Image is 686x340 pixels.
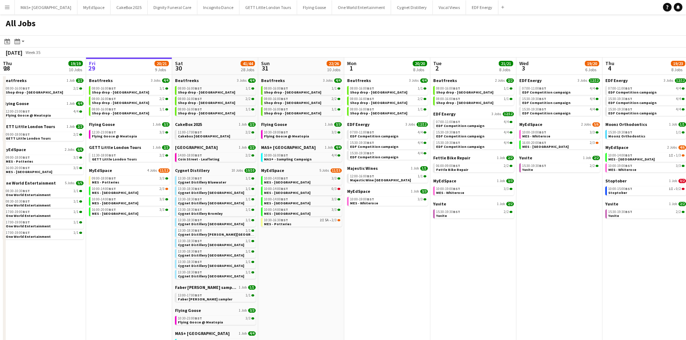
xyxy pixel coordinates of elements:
span: 4/4 [418,151,423,155]
span: 1 Job [67,78,75,83]
span: EDF Competition campaign [350,144,398,149]
span: BST [23,109,30,114]
span: 4/4 [418,131,423,134]
span: 1 Job [67,101,75,106]
button: One World Entertainment [332,0,391,14]
button: MyEdSpace [77,0,111,14]
span: 3 Jobs [323,78,333,83]
span: 15:30-19:30 [608,131,632,134]
span: 4/4 [73,110,79,113]
a: 07:00-11:00BST4/4EDF Competition campaign [522,86,598,94]
span: 15:30-19:30 [522,97,546,101]
span: 1/1 [676,131,681,134]
a: Moonz Orthodontics1 Job1/1 [605,122,686,127]
a: Flying Goose1 Job3/3 [89,122,170,127]
span: MAS+ UK [261,145,316,150]
a: 08:00-16:00BST1/1Shop drop - [GEOGRAPHIC_DATA] [92,86,168,94]
span: 08:00-16:00 [178,108,202,111]
span: EDF Competition campaign [608,111,656,115]
button: Flying Goose [297,0,332,14]
span: EDF Competition campaign [522,90,570,95]
span: 1 Job [239,122,247,127]
span: 2/2 [73,133,79,136]
a: EDF Energy3 Jobs12/12 [433,111,514,117]
a: EDF Energy3 Jobs12/12 [347,122,428,127]
span: Flying Goose [89,122,115,127]
span: 08:00-16:00 [264,97,288,101]
span: 08:00-16:00 [178,87,202,90]
span: 16:00-20:00 [522,141,546,145]
a: 07:00-11:00BST4/4EDF Competition campaign [350,130,426,138]
a: 12:00-23:00BST4/4Flying Goose @ Meatopia [6,109,82,117]
span: BST [367,107,374,112]
span: Coin Street [175,145,218,150]
span: 12:00-23:00 [6,110,30,113]
span: 4/4 [334,145,342,150]
span: BST [195,153,202,158]
span: 3 Jobs [492,112,501,116]
span: Shop drop - Manchester [92,100,149,105]
div: CakeBox 20251 Job2/211:00-17:00BST2/2Cakebox [GEOGRAPHIC_DATA] [175,122,256,145]
span: EDF Energy [433,111,456,117]
a: Beatfreeks3 Jobs4/4 [347,78,428,83]
span: BST [453,130,460,135]
a: 08:00-16:00BST2/2Shop drop - [GEOGRAPHIC_DATA] [350,96,426,105]
button: Dignity Funeral Care [148,0,197,14]
a: Beatfreeks1 Job2/2 [3,78,84,83]
div: EDF Energy3 Jobs12/1207:00-11:00BST4/4EDF Competition campaign15:30-19:30BST4/4EDF Competition ca... [519,78,600,122]
a: 08:00-16:00BST1/1Shop drop - [GEOGRAPHIC_DATA] [350,107,426,115]
button: MAS+ [GEOGRAPHIC_DATA] [15,0,77,14]
span: 15:30-19:30 [350,141,374,145]
span: BST [281,86,288,91]
span: Shop drop - Newcastle Upon Tyne [92,111,149,115]
span: 4/4 [676,97,681,101]
span: BST [109,153,116,158]
span: 4/4 [504,120,509,124]
span: 07:00-11:00 [350,131,374,134]
a: 10:00-16:00BST4/4MAS+ - Sampling Campaign [264,153,340,161]
span: 08:00-16:00 [264,87,288,90]
div: Flying Goose1 Job3/310:30-19:00BST3/3Flying Goose @ Meatopia [261,122,342,145]
span: 15:30-19:30 [350,151,374,155]
div: Beatfreeks3 Jobs4/408:00-16:00BST1/1Shop drop - [GEOGRAPHIC_DATA]08:00-16:00BST2/2Shop drop - [GE... [89,78,170,122]
span: 4/4 [504,141,509,145]
span: BST [539,96,546,101]
span: 12/12 [503,112,514,116]
span: MES - Guildford [522,144,569,149]
div: Flying Goose1 Job4/412:00-23:00BST4/4Flying Goose @ Meatopia [3,101,84,124]
span: 4/4 [590,97,595,101]
span: 2/2 [248,122,256,127]
span: Flying Goose @ Meatopia [6,113,51,118]
span: BST [367,140,374,145]
span: Flying Goose @ Meatopia [264,134,309,139]
span: 2/2 [418,97,423,101]
span: 15:30-19:30 [436,131,460,134]
span: 3/3 [160,131,165,134]
a: MyEdSpace2 Jobs4/6 [605,145,686,150]
a: 15:30-19:30BST4/4EDF Competition campaign [608,107,685,115]
span: 3/3 [590,131,595,134]
span: Shop drop - Newcastle Upon Tyne [264,111,321,115]
a: Beatfreeks2 Jobs2/2 [433,78,514,83]
span: 15:30-19:30 [608,97,632,101]
span: 4/4 [162,78,170,83]
span: MyEdSpace [605,145,628,150]
span: MES - Whiterose [522,134,550,139]
span: 2/2 [246,97,251,101]
div: Beatfreeks3 Jobs4/408:00-16:00BST1/1Shop drop - [GEOGRAPHIC_DATA]08:00-16:00BST2/2Shop drop - [GE... [261,78,342,122]
a: CakeBox 20251 Job2/2 [175,122,256,127]
span: 5/6 [592,122,600,127]
div: EDF Energy3 Jobs12/1207:00-11:00BST4/4EDF Competition campaign15:30-19:30BST4/4EDF Competition ca... [433,111,514,155]
span: 07:00-11:00 [436,120,460,124]
span: 08:00-16:00 [436,87,460,90]
div: MyEdSpace2 Jobs5/610:00-19:00BST3/3MES - Whiterose16:00-20:00BST2/3MES - [GEOGRAPHIC_DATA] [519,122,600,155]
button: EDF Energy [466,0,498,14]
span: 3 Jobs [409,78,419,83]
span: 12/12 [675,78,686,83]
span: 12/12 [417,122,428,127]
a: Flying Goose1 Job4/4 [3,101,84,106]
span: BST [367,151,374,155]
a: Beatfreeks3 Jobs4/4 [175,78,256,83]
span: 2/2 [506,78,514,83]
span: Flying Goose [3,101,29,106]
